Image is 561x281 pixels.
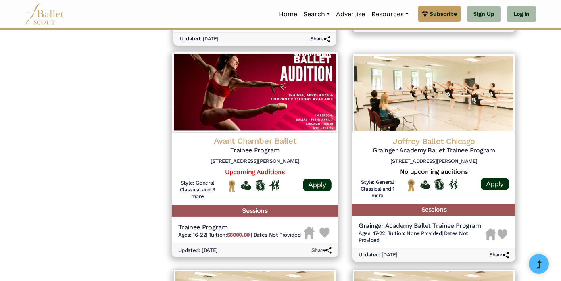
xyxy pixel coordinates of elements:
h6: Style: General Classical and 1 more [359,179,396,199]
h5: Sessions [352,204,515,216]
h6: [STREET_ADDRESS][PERSON_NAME] [178,158,332,165]
h6: Updated: [DATE] [359,252,398,258]
h5: Sessions [172,205,338,216]
img: Logo [172,52,338,133]
span: Ages: 16-22 [178,231,206,237]
a: Search [300,6,333,23]
img: Logo [352,54,515,133]
img: gem.svg [422,10,428,18]
h6: Share [489,252,509,258]
img: Heart [319,227,330,238]
img: In Person [448,179,458,190]
h6: Updated: [DATE] [178,247,218,254]
h6: Updated: [DATE] [180,36,219,42]
img: Offers Financial Aid [420,180,430,189]
a: Home [276,6,300,23]
b: $8000.00 [227,231,250,237]
a: Upcoming Auditions [225,168,284,175]
h5: Trainee Program [178,146,332,154]
img: Housing Unavailable [485,228,496,240]
h4: Joffrey Ballet Chicago [359,136,509,146]
span: Tuition: [209,231,251,237]
img: Housing Unavailable [304,226,315,239]
img: Offers Scholarship [255,179,265,191]
h6: | | [359,230,485,244]
img: Heart [498,229,507,239]
a: Sign Up [467,6,501,22]
a: Apply [303,178,331,191]
span: Tuition: None Provided [388,230,442,236]
h5: Grainger Academy Ballet Trainee Program [359,222,485,230]
a: Log In [507,6,536,22]
h6: [STREET_ADDRESS][PERSON_NAME] [359,158,509,165]
img: National [227,179,237,192]
h6: Style: General Classical and 3 more [178,179,217,200]
h6: Share [311,247,332,254]
a: Resources [368,6,411,23]
a: Apply [481,178,509,190]
img: Offers Financial Aid [241,181,251,190]
img: National [406,179,416,191]
img: Offers Scholarship [434,179,444,190]
h5: Grainger Academy Ballet Trainee Program [359,146,509,155]
h6: | | [178,231,300,238]
h6: Share [310,36,330,42]
a: Subscribe [418,6,461,22]
h5: No upcoming auditions [359,168,509,176]
span: Subscribe [430,10,457,18]
h4: Avant Chamber Ballet [178,136,332,146]
span: Ages: 17-22 [359,230,385,236]
a: Advertise [333,6,368,23]
span: Dates Not Provided [254,231,301,237]
img: In Person [269,180,279,191]
h5: Trainee Program [178,223,300,231]
span: Dates Not Provided [359,230,468,243]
